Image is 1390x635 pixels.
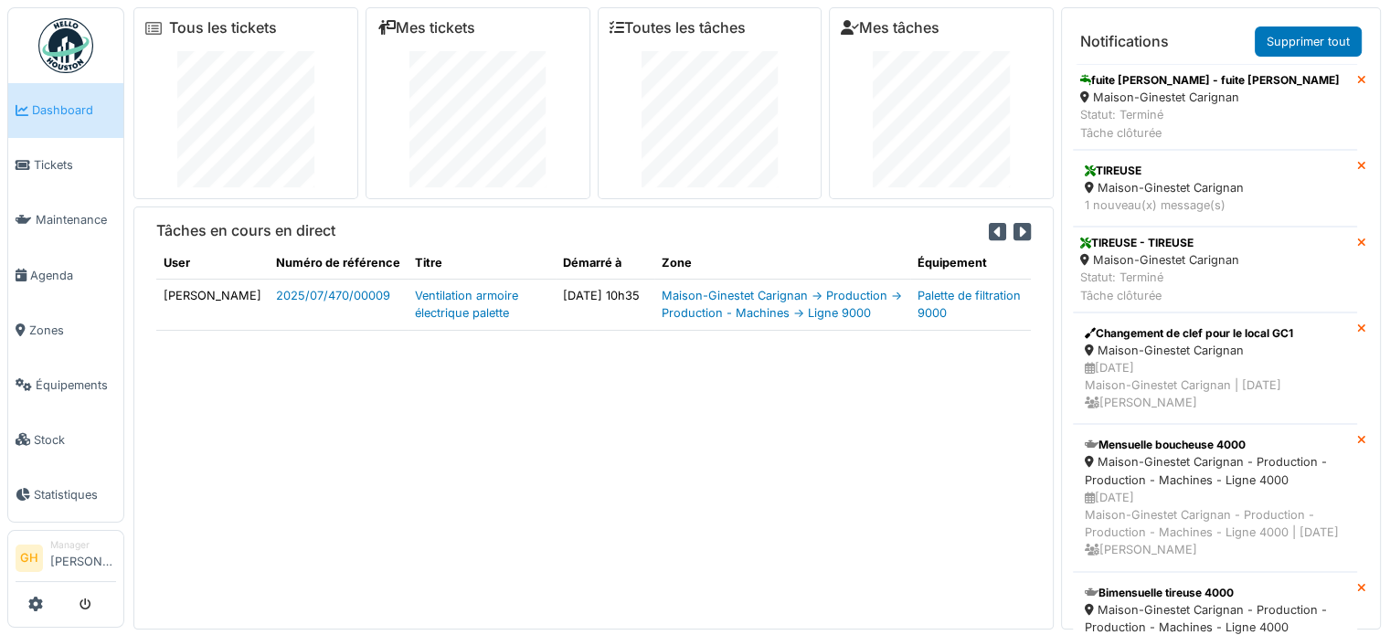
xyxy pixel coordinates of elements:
[34,486,116,503] span: Statistiques
[1073,64,1357,150] a: fuite [PERSON_NAME] - fuite [PERSON_NAME] Maison-Ginestet Carignan Statut: TerminéTâche clôturée
[1073,424,1357,571] a: Mensuelle boucheuse 4000 Maison-Ginestet Carignan - Production - Production - Machines - Ligne 40...
[1085,453,1345,488] div: Maison-Ginestet Carignan - Production - Production - Machines - Ligne 4000
[34,156,116,174] span: Tickets
[1080,33,1169,50] h6: Notifications
[8,357,123,412] a: Équipements
[1085,325,1345,342] div: Changement de clef pour le local GC1
[1085,489,1345,559] div: [DATE] Maison-Ginestet Carignan - Production - Production - Machines - Ligne 4000 | [DATE] [PERSO...
[164,256,190,270] span: translation missing: fr.shared.user
[556,280,654,330] td: [DATE] 10h35
[1085,342,1345,359] div: Maison-Ginestet Carignan
[1080,251,1239,269] div: Maison-Ginestet Carignan
[1085,179,1345,196] div: Maison-Ginestet Carignan
[1073,312,1357,425] a: Changement de clef pour le local GC1 Maison-Ginestet Carignan [DATE]Maison-Ginestet Carignan | [D...
[34,431,116,449] span: Stock
[377,19,475,37] a: Mes tickets
[36,376,116,394] span: Équipements
[16,538,116,582] a: GH Manager[PERSON_NAME]
[50,538,116,552] div: Manager
[1085,163,1345,179] div: TIREUSE
[156,222,335,239] h6: Tâches en cours en direct
[8,83,123,138] a: Dashboard
[276,289,390,302] a: 2025/07/470/00009
[38,18,93,73] img: Badge_color-CXgf-gQk.svg
[8,193,123,248] a: Maintenance
[36,211,116,228] span: Maintenance
[8,467,123,522] a: Statistiques
[8,248,123,302] a: Agenda
[1085,359,1345,412] div: [DATE] Maison-Ginestet Carignan | [DATE] [PERSON_NAME]
[654,247,909,280] th: Zone
[50,538,116,577] li: [PERSON_NAME]
[1080,106,1340,141] div: Statut: Terminé Tâche clôturée
[1085,437,1345,453] div: Mensuelle boucheuse 4000
[1080,72,1340,89] div: fuite [PERSON_NAME] - fuite [PERSON_NAME]
[408,247,556,280] th: Titre
[30,267,116,284] span: Agenda
[169,19,277,37] a: Tous les tickets
[1255,26,1362,57] a: Supprimer tout
[156,280,269,330] td: [PERSON_NAME]
[8,412,123,467] a: Stock
[8,302,123,357] a: Zones
[1080,269,1239,303] div: Statut: Terminé Tâche clôturée
[841,19,939,37] a: Mes tâches
[16,545,43,572] li: GH
[1080,89,1340,106] div: Maison-Ginestet Carignan
[8,138,123,193] a: Tickets
[662,289,902,320] a: Maison-Ginestet Carignan -> Production -> Production - Machines -> Ligne 9000
[910,247,1031,280] th: Équipement
[610,19,746,37] a: Toutes les tâches
[415,289,518,320] a: Ventilation armoire électrique palette
[1080,235,1239,251] div: TIREUSE - TIREUSE
[269,247,408,280] th: Numéro de référence
[1085,585,1345,601] div: Bimensuelle tireuse 4000
[32,101,116,119] span: Dashboard
[1073,150,1357,227] a: TIREUSE Maison-Ginestet Carignan 1 nouveau(x) message(s)
[29,322,116,339] span: Zones
[1073,227,1357,312] a: TIREUSE - TIREUSE Maison-Ginestet Carignan Statut: TerminéTâche clôturée
[918,289,1021,320] a: Palette de filtration 9000
[1085,196,1345,214] div: 1 nouveau(x) message(s)
[556,247,654,280] th: Démarré à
